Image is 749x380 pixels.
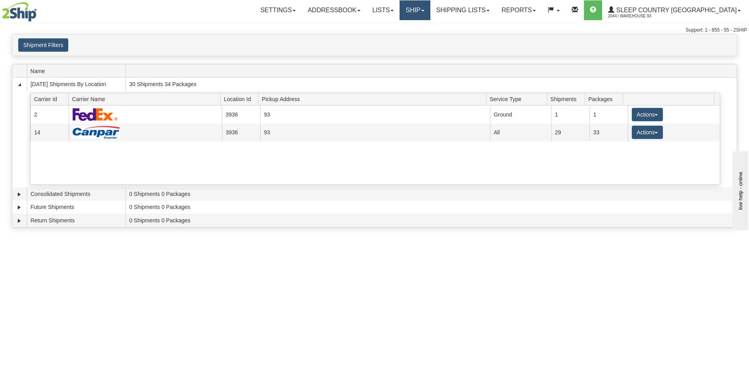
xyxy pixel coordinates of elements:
[126,214,737,227] td: 0 Shipments 0 Packages
[27,187,126,201] td: Consolidated Shipments
[589,124,628,141] td: 33
[224,93,259,105] span: Location Id
[126,187,737,201] td: 0 Shipments 0 Packages
[30,65,126,77] span: Name
[608,12,667,20] span: 2044 / Warehouse 93
[260,124,490,141] td: 93
[27,214,126,227] td: Return Shipments
[6,7,73,13] div: live help - online
[490,105,551,123] td: Ground
[30,105,69,123] td: 2
[15,190,23,198] a: Expand
[366,0,400,20] a: Lists
[254,0,302,20] a: Settings
[589,105,628,123] td: 1
[18,38,68,52] button: Shipment Filters
[602,0,747,20] a: Sleep Country [GEOGRAPHIC_DATA] 2044 / Warehouse 93
[430,0,496,20] a: Shipping lists
[27,77,126,91] td: [DATE] Shipments By Location
[2,27,747,34] div: Support: 1 - 855 - 55 - 2SHIP
[2,2,37,22] img: logo2044.jpg
[551,124,589,141] td: 29
[490,124,551,141] td: All
[126,201,737,214] td: 0 Shipments 0 Packages
[262,93,486,105] span: Pickup Address
[73,108,118,121] img: FedEx Express®
[496,0,542,20] a: Reports
[551,105,589,123] td: 1
[222,105,260,123] td: 3936
[490,93,547,105] span: Service Type
[588,93,623,105] span: Packages
[15,203,23,211] a: Expand
[400,0,430,20] a: Ship
[73,126,120,139] img: Canpar
[126,77,737,91] td: 30 Shipments 34 Packages
[34,93,69,105] span: Carrier Id
[72,93,220,105] span: Carrier Name
[30,124,69,141] td: 14
[260,105,490,123] td: 93
[550,93,585,105] span: Shipments
[15,81,23,88] a: Collapse
[632,126,663,139] button: Actions
[15,217,23,225] a: Expand
[302,0,366,20] a: Addressbook
[222,124,260,141] td: 3936
[632,108,663,121] button: Actions
[614,7,737,13] span: Sleep Country [GEOGRAPHIC_DATA]
[27,201,126,214] td: Future Shipments
[731,150,748,230] iframe: chat widget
